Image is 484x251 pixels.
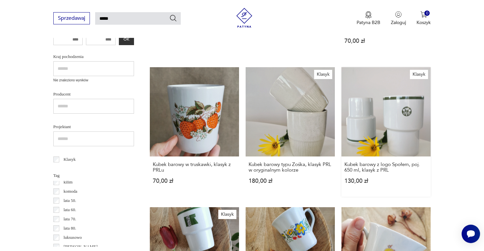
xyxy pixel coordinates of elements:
[234,8,254,28] img: Patyna - sklep z meblami i dekoracjami vintage
[341,67,431,197] a: KlasykKubek barowy z logo Społem, poj. 650 ml, klasyk z PRLKubek barowy z logo Społem, poj. 650 m...
[64,179,72,186] p: kilim
[417,19,431,26] p: Koszyk
[344,178,428,184] p: 130,00 zł
[53,172,134,179] p: Tag
[246,67,335,197] a: KlasykKubek barowy typu Zośka, klasyk PRL w oryginalnym kolorzeKubek barowy typu Zośka, klasyk PR...
[119,34,134,45] button: OK
[64,156,76,163] p: Klasyk
[357,11,380,26] button: Patyna B2B
[391,11,406,26] button: Zaloguj
[153,178,236,184] p: 70,00 zł
[64,215,76,223] p: lata 70.
[365,11,372,18] img: Ikona medalu
[462,225,480,243] iframe: Smartsupp widget button
[395,11,402,18] img: Ikonka użytkownika
[391,19,406,26] p: Zaloguj
[169,14,177,22] button: Szukaj
[53,123,134,130] p: Projektant
[153,162,236,173] h3: Kubek barowy w truskawki, klasyk z PRLu
[357,11,380,26] a: Ikona medaluPatyna B2B
[53,16,90,21] a: Sprzedawaj
[64,206,76,213] p: lata 60.
[417,11,431,26] button: 0Koszyk
[53,12,90,24] button: Sprzedawaj
[64,243,97,250] p: [PERSON_NAME]
[64,234,82,241] p: luksusowo
[249,162,332,173] h3: Kubek barowy typu Zośka, klasyk PRL w oryginalnym kolorze
[150,67,239,197] a: Kubek barowy w truskawki, klasyk z PRLuKubek barowy w truskawki, klasyk z PRLu70,00 zł
[64,197,76,204] p: lata 50.
[249,178,332,184] p: 180,00 zł
[344,38,428,44] p: 70,00 zł
[357,19,380,26] p: Patyna B2B
[344,162,428,173] h3: Kubek barowy z logo Społem, poj. 650 ml, klasyk z PRL
[64,225,76,232] p: lata 80.
[64,188,77,195] p: komoda
[53,53,134,60] p: Kraj pochodzenia
[420,11,427,18] img: Ikona koszyka
[53,91,134,98] p: Producent
[424,11,430,16] div: 0
[53,78,134,83] p: Nie znaleziono wyników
